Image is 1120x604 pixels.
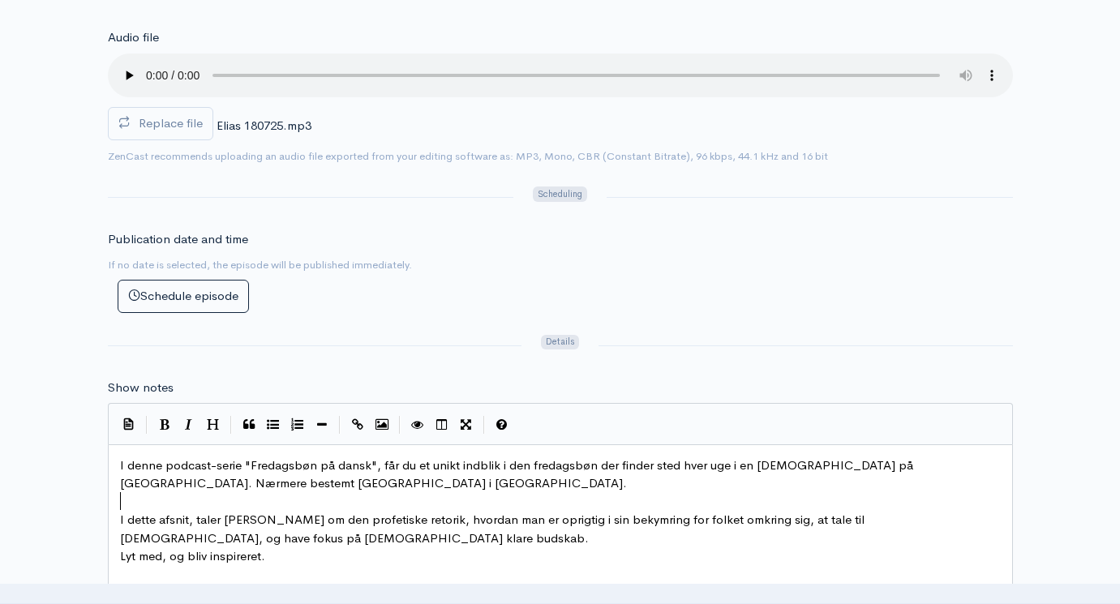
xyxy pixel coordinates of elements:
label: Audio file [108,28,159,47]
span: Details [541,335,579,350]
button: Numbered List [285,413,310,437]
span: Elias 180725.mp3 [217,118,311,133]
span: Replace file [139,115,203,131]
small: ZenCast recommends uploading an audio file exported from your editing software as: MP3, Mono, CBR... [108,149,828,163]
button: Markdown Guide [490,413,514,437]
label: Publication date and time [108,230,248,249]
span: I dette afsnit, taler [PERSON_NAME] om den profetiske retorik, hvordan man er oprigtig i sin beky... [120,512,868,546]
button: Italic [177,413,201,437]
button: Toggle Fullscreen [454,413,478,437]
button: Insert Show Notes Template [117,411,141,435]
button: Toggle Preview [406,413,430,437]
button: Insert Horizontal Line [310,413,334,437]
small: If no date is selected, the episode will be published immediately. [108,258,412,272]
button: Create Link [345,413,370,437]
button: Schedule episode [118,280,249,313]
button: Generic List [261,413,285,437]
i: | [399,416,401,435]
button: Heading [201,413,225,437]
i: | [146,416,148,435]
button: Bold [152,413,177,437]
i: | [483,416,485,435]
button: Quote [237,413,261,437]
span: Lyt med, og bliv inspireret. [120,548,265,563]
button: Toggle Side by Side [430,413,454,437]
span: I denne podcast-serie "Fredagsbøn på dansk", får du et unikt indblik i den fredagsbøn der finder ... [120,457,916,491]
i: | [230,416,232,435]
span: Scheduling [533,186,586,202]
label: Show notes [108,379,174,397]
i: | [339,416,341,435]
button: Insert Image [370,413,394,437]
